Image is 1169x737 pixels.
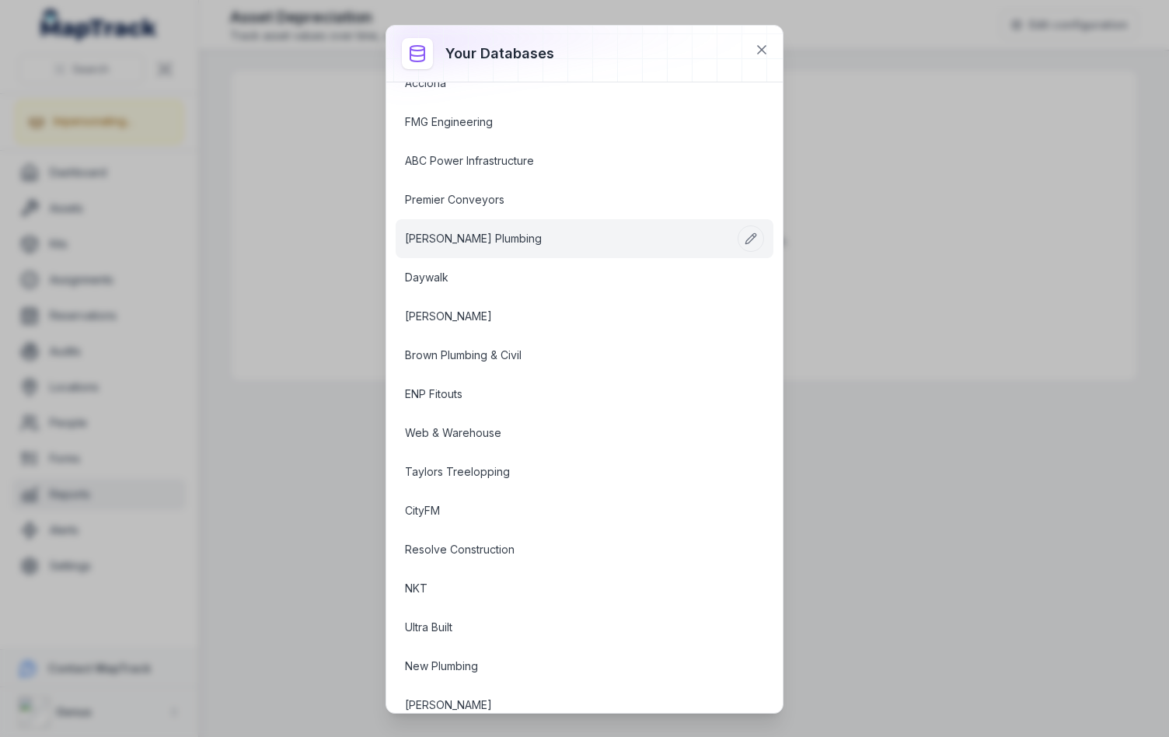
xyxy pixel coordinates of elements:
a: Premier Conveyors [405,192,727,208]
a: [PERSON_NAME] [405,697,727,713]
a: [PERSON_NAME] [405,309,727,324]
a: Resolve Construction [405,542,727,557]
a: NKT [405,581,727,596]
a: Brown Plumbing & Civil [405,348,727,363]
a: ENP Fitouts [405,386,727,402]
a: CityFM [405,503,727,519]
a: [PERSON_NAME] Plumbing [405,231,727,246]
a: New Plumbing [405,658,727,674]
a: Acciona [405,75,727,91]
a: ABC Power Infrastructure [405,153,727,169]
a: Web & Warehouse [405,425,727,441]
h3: Your databases [445,43,554,65]
a: Daywalk [405,270,727,285]
a: Ultra Built [405,620,727,635]
a: Taylors Treelopping [405,464,727,480]
a: FMG Engineering [405,114,727,130]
